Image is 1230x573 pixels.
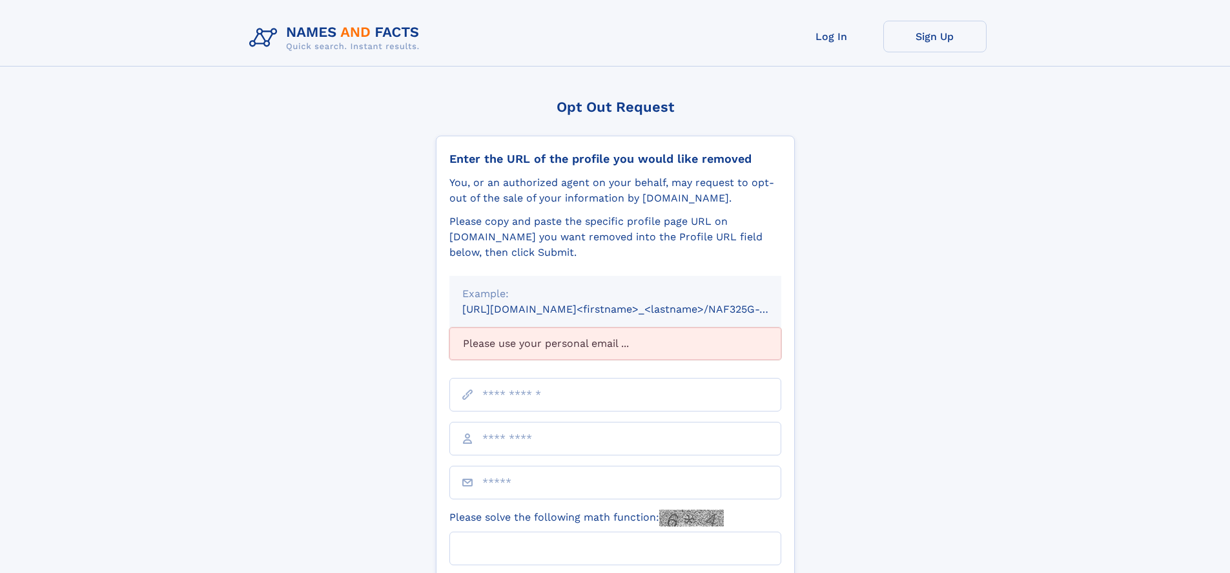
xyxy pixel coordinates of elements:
img: Logo Names and Facts [244,21,430,56]
a: Sign Up [883,21,987,52]
div: Please use your personal email ... [449,328,781,360]
div: Example: [462,286,768,302]
div: Enter the URL of the profile you would like removed [449,152,781,166]
div: Opt Out Request [436,99,795,115]
label: Please solve the following math function: [449,510,724,526]
div: You, or an authorized agent on your behalf, may request to opt-out of the sale of your informatio... [449,175,781,206]
small: [URL][DOMAIN_NAME]<firstname>_<lastname>/NAF325G-xxxxxxxx [462,303,806,315]
div: Please copy and paste the specific profile page URL on [DOMAIN_NAME] you want removed into the Pr... [449,214,781,260]
a: Log In [780,21,883,52]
